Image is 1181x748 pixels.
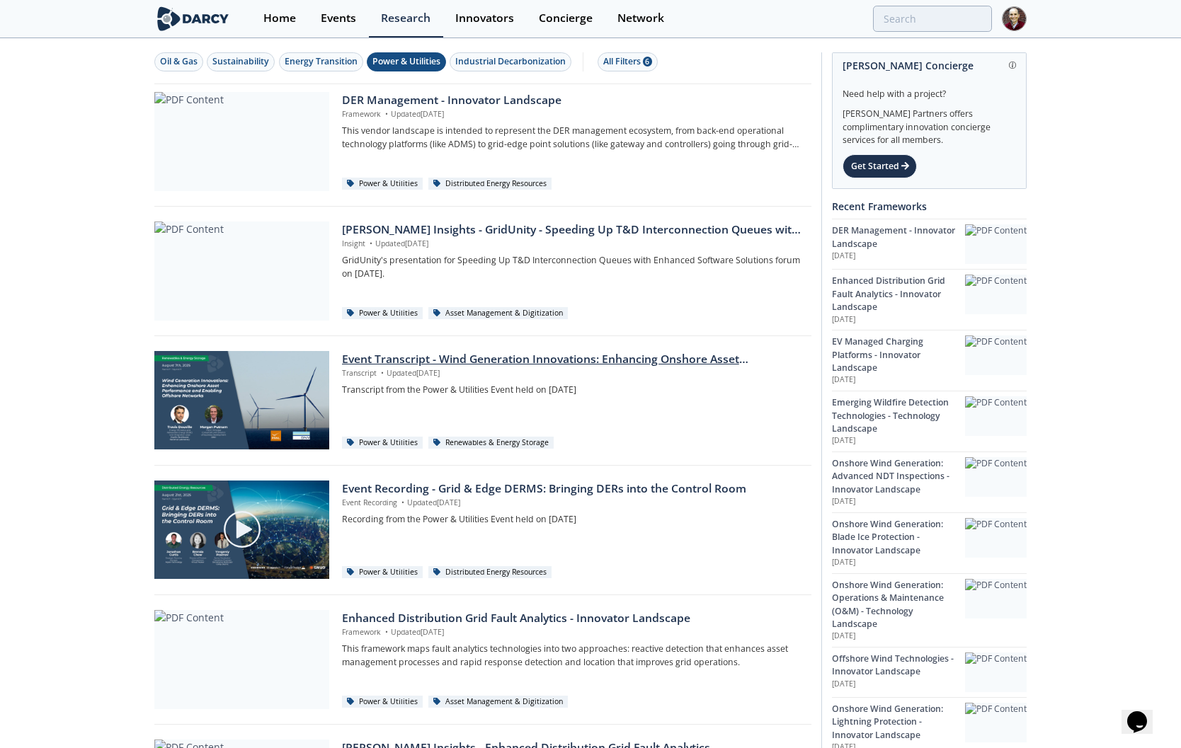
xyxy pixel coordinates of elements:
span: • [399,497,407,507]
a: Enhanced Distribution Grid Fault Analytics - Innovator Landscape [DATE] PDF Content [832,269,1027,330]
div: [PERSON_NAME] Concierge [843,53,1016,78]
a: Offshore Wind Technologies - Innovator Landscape [DATE] PDF Content [832,647,1027,697]
div: DER Management - Innovator Landscape [832,224,965,251]
div: Offshore Wind Technologies - Innovator Landscape [832,652,965,679]
a: Video Content Event Recording - Grid & Edge DERMS: Bringing DERs into the Control Room Event Reco... [154,481,811,580]
a: PDF Content [PERSON_NAME] Insights - GridUnity - Speeding Up T&D Interconnection Queues with Enha... [154,221,811,321]
p: [DATE] [832,314,965,326]
div: Power & Utilities [372,55,440,68]
p: [DATE] [832,374,965,386]
button: Energy Transition [279,52,363,71]
div: [PERSON_NAME] Partners offers complimentary innovation concierge services for all members. [843,100,1016,147]
div: Onshore Wind Generation: Advanced NDT Inspections - Innovator Landscape [832,457,965,496]
p: [DATE] [832,557,965,568]
p: Event Recording Updated [DATE] [342,497,801,509]
div: Asset Management & Digitization [428,307,569,320]
div: [PERSON_NAME] Insights - GridUnity - Speeding Up T&D Interconnection Queues with Enhanced Softwar... [342,221,801,238]
iframe: chat widget [1122,691,1167,734]
div: Innovators [455,13,514,24]
p: Transcript from the Power & Utilities Event held on [DATE] [342,384,801,396]
div: Power & Utilities [342,307,423,320]
a: PDF Content DER Management - Innovator Landscape Framework •Updated[DATE] This vendor landscape i... [154,92,811,191]
button: Sustainability [207,52,275,71]
div: Power & Utilities [342,696,423,708]
div: Event Recording - Grid & Edge DERMS: Bringing DERs into the Control Room [342,481,801,497]
p: Insight Updated [DATE] [342,238,801,250]
div: Recent Frameworks [832,194,1027,219]
p: Transcript Updated [DATE] [342,368,801,379]
span: • [367,238,375,248]
div: Onshore Wind Generation: Operations & Maintenance (O&M) - Technology Landscape [832,579,965,631]
div: Asset Management & Digitization [428,696,569,708]
div: DER Management - Innovator Landscape [342,92,801,109]
div: Oil & Gas [160,55,198,68]
div: Distributed Energy Resources [428,178,552,190]
div: Need help with a project? [843,78,1016,100]
div: Home [263,13,296,24]
span: • [383,109,391,119]
button: Oil & Gas [154,52,203,71]
p: [DATE] [832,631,965,642]
p: Framework Updated [DATE] [342,627,801,638]
span: 6 [643,57,652,67]
div: Research [381,13,430,24]
p: [DATE] [832,496,965,507]
div: Distributed Energy Resources [428,566,552,579]
div: Onshore Wind Generation: Blade Ice Protection - Innovator Landscape [832,518,965,557]
a: Onshore Wind Generation: Blade Ice Protection - Innovator Landscape [DATE] PDF Content [832,512,1027,573]
img: logo-wide.svg [154,6,232,31]
img: play-chapters-gray.svg [222,510,262,549]
div: Enhanced Distribution Grid Fault Analytics - Innovator Landscape [342,610,801,627]
a: Emerging Wildfire Detection Technologies - Technology Landscape [DATE] PDF Content [832,391,1027,451]
a: DER Management - Innovator Landscape [DATE] PDF Content [832,219,1027,269]
img: Video Content [154,481,329,579]
img: information.svg [1009,62,1017,69]
div: Network [617,13,664,24]
div: Get Started [843,154,917,178]
button: Industrial Decarbonization [450,52,571,71]
p: GridUnity's presentation for Speeding Up T&D Interconnection Queues with Enhanced Software Soluti... [342,254,801,280]
a: Onshore Wind Generation: Advanced NDT Inspections - Innovator Landscape [DATE] PDF Content [832,451,1027,512]
p: Framework Updated [DATE] [342,109,801,120]
a: EV Managed Charging Platforms - Innovator Landscape [DATE] PDF Content [832,330,1027,391]
div: Event Transcript - Wind Generation Innovations: Enhancing Onshore Asset Performance and Enabling ... [342,351,801,368]
p: This vendor landscape is intended to represent the DER management ecosystem, from back-end operat... [342,125,801,151]
div: All Filters [603,55,652,68]
div: Industrial Decarbonization [455,55,566,68]
div: EV Managed Charging Platforms - Innovator Landscape [832,335,965,374]
img: Profile [1002,6,1027,31]
div: Renewables & Energy Storage [428,437,554,449]
div: Energy Transition [285,55,358,68]
p: [DATE] [832,435,965,447]
div: Enhanced Distribution Grid Fault Analytics - Innovator Landscape [832,275,965,313]
a: Video Content Event Transcript - Wind Generation Innovations: Enhancing Onshore Asset Performance... [154,351,811,450]
div: Emerging Wildfire Detection Technologies - Technology Landscape [832,396,965,435]
img: Video Content [154,351,329,449]
div: Power & Utilities [342,437,423,449]
div: Concierge [539,13,593,24]
p: [DATE] [832,679,965,690]
div: Onshore Wind Generation: Lightning Protection - Innovator Landscape [832,703,965,742]
p: Recording from the Power & Utilities Event held on [DATE] [342,513,801,526]
span: • [383,627,391,637]
a: Onshore Wind Generation: Operations & Maintenance (O&M) - Technology Landscape [DATE] PDF Content [832,573,1027,647]
input: Advanced Search [873,6,992,32]
a: PDF Content Enhanced Distribution Grid Fault Analytics - Innovator Landscape Framework •Updated[D... [154,610,811,709]
span: • [379,368,387,378]
button: Power & Utilities [367,52,446,71]
div: Sustainability [212,55,269,68]
div: Power & Utilities [342,178,423,190]
div: Power & Utilities [342,566,423,579]
p: This framework maps fault analytics technologies into two approaches: reactive detection that enh... [342,643,801,669]
button: All Filters 6 [598,52,658,71]
div: Events [321,13,356,24]
p: [DATE] [832,251,965,262]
